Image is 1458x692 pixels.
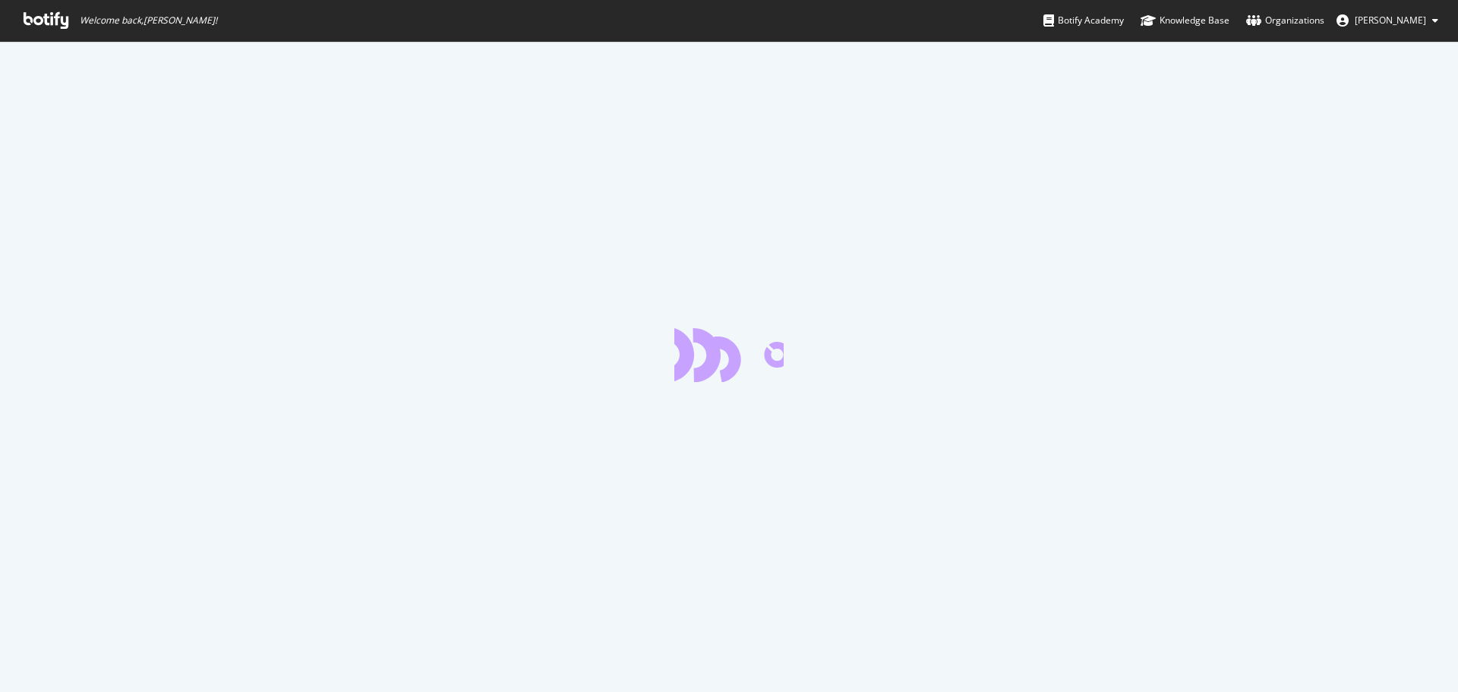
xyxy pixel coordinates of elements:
[1141,13,1229,28] div: Knowledge Base
[1043,13,1124,28] div: Botify Academy
[1324,8,1450,33] button: [PERSON_NAME]
[1355,14,1426,27] span: Jose Fausto Martinez
[674,327,784,382] div: animation
[80,14,217,27] span: Welcome back, [PERSON_NAME] !
[1246,13,1324,28] div: Organizations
